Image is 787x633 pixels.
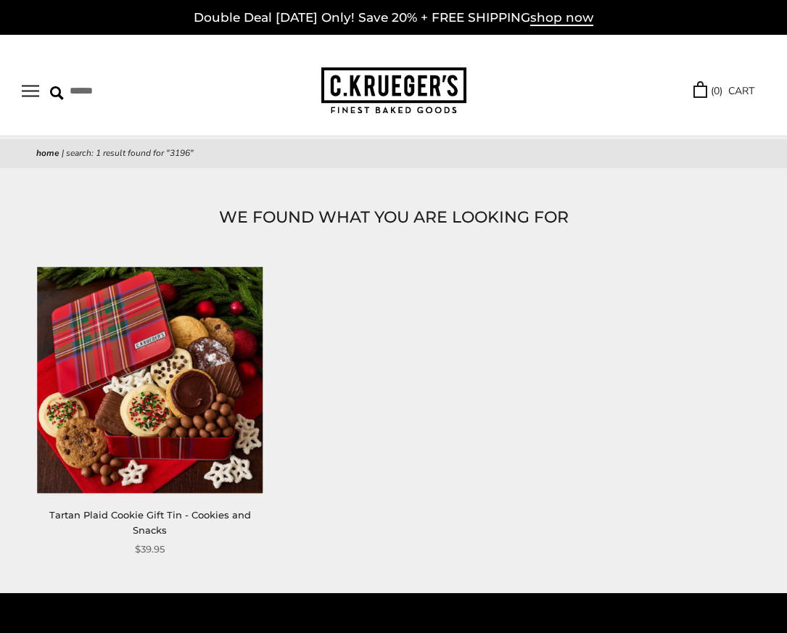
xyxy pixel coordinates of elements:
[135,542,165,557] span: $39.95
[321,67,466,115] img: C.KRUEGER'S
[194,10,593,26] a: Double Deal [DATE] Only! Save 20% + FREE SHIPPINGshop now
[36,146,751,161] nav: breadcrumbs
[49,509,251,536] a: Tartan Plaid Cookie Gift Tin - Cookies and Snacks
[66,147,194,159] span: Search: 1 result found for "3196"
[22,85,39,97] button: Open navigation
[693,83,754,99] a: (0) CART
[50,86,64,100] img: Search
[530,10,593,26] span: shop now
[62,147,64,159] span: |
[50,80,199,102] input: Search
[36,204,751,231] h1: WE FOUND WHAT YOU ARE LOOKING FOR
[37,267,263,493] img: Tartan Plaid Cookie Gift Tin - Cookies and Snacks
[36,147,59,159] a: Home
